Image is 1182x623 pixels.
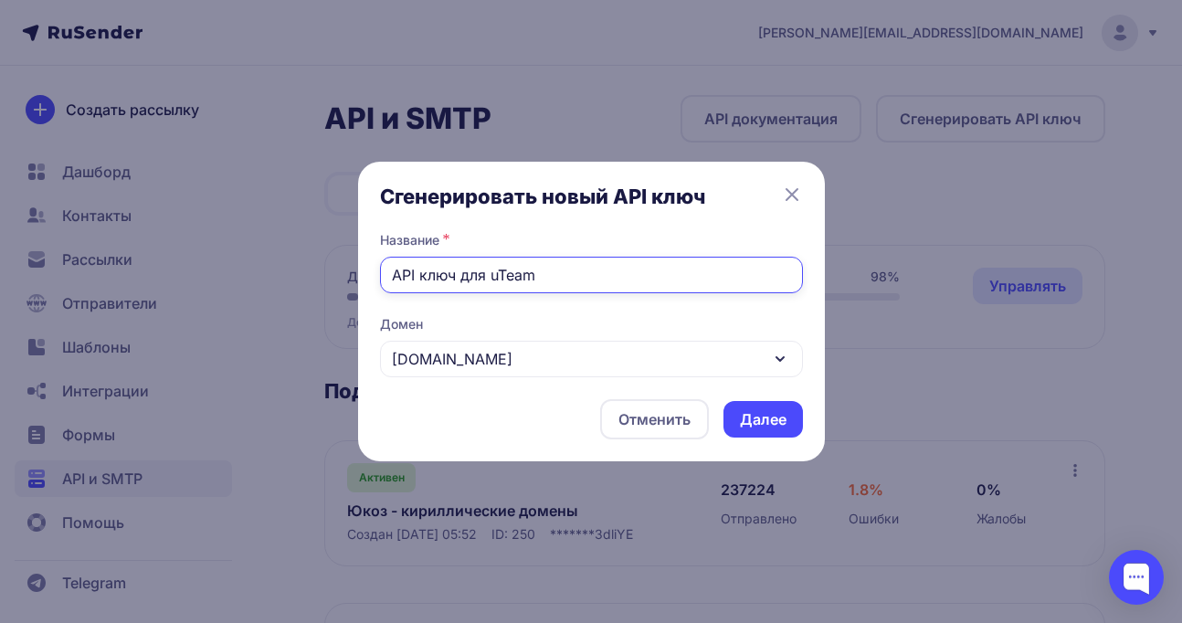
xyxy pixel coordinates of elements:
label: Название [380,231,439,249]
input: Укажите название API ключа [380,257,803,293]
button: Отменить [600,399,709,439]
span: Домен [380,315,803,333]
h3: Сгенерировать новый API ключ [380,184,803,209]
button: Далее [723,401,803,438]
span: [DOMAIN_NAME] [392,348,512,370]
